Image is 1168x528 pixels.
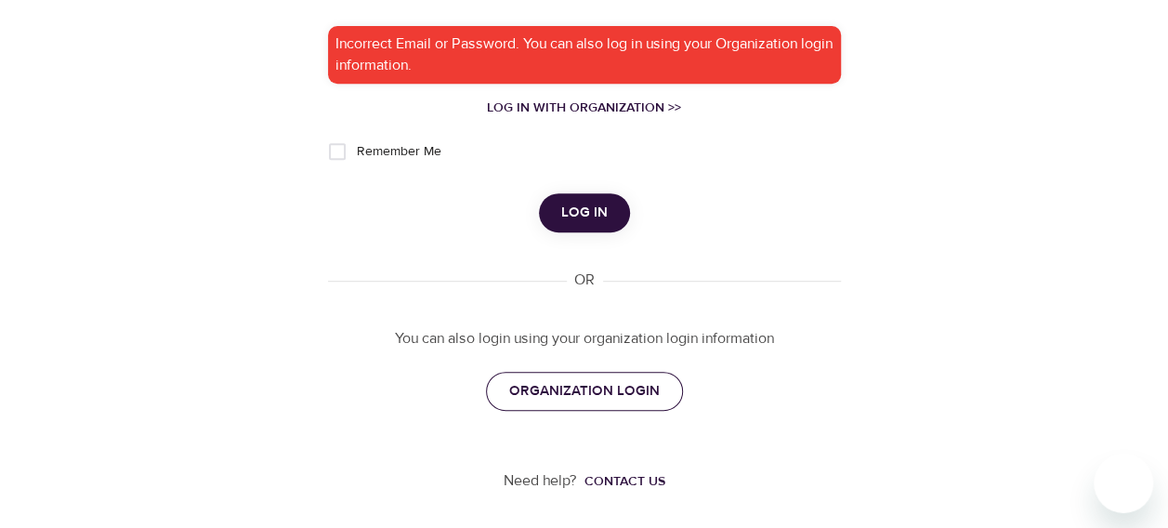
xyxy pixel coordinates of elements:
div: Incorrect Email or Password. You can also log in using your Organization login information. [328,26,841,84]
a: Contact us [577,472,665,491]
p: You can also login using your organization login information [328,328,841,350]
a: ORGANIZATION LOGIN [486,372,683,411]
span: Remember Me [357,142,441,162]
span: ORGANIZATION LOGIN [509,379,660,403]
button: Log in [539,193,630,232]
div: OR [567,270,602,291]
div: Contact us [584,472,665,491]
iframe: Button to launch messaging window [1094,454,1153,513]
span: Log in [561,201,608,225]
p: Need help? [504,470,577,492]
a: Log in with Organization >> [328,99,841,117]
